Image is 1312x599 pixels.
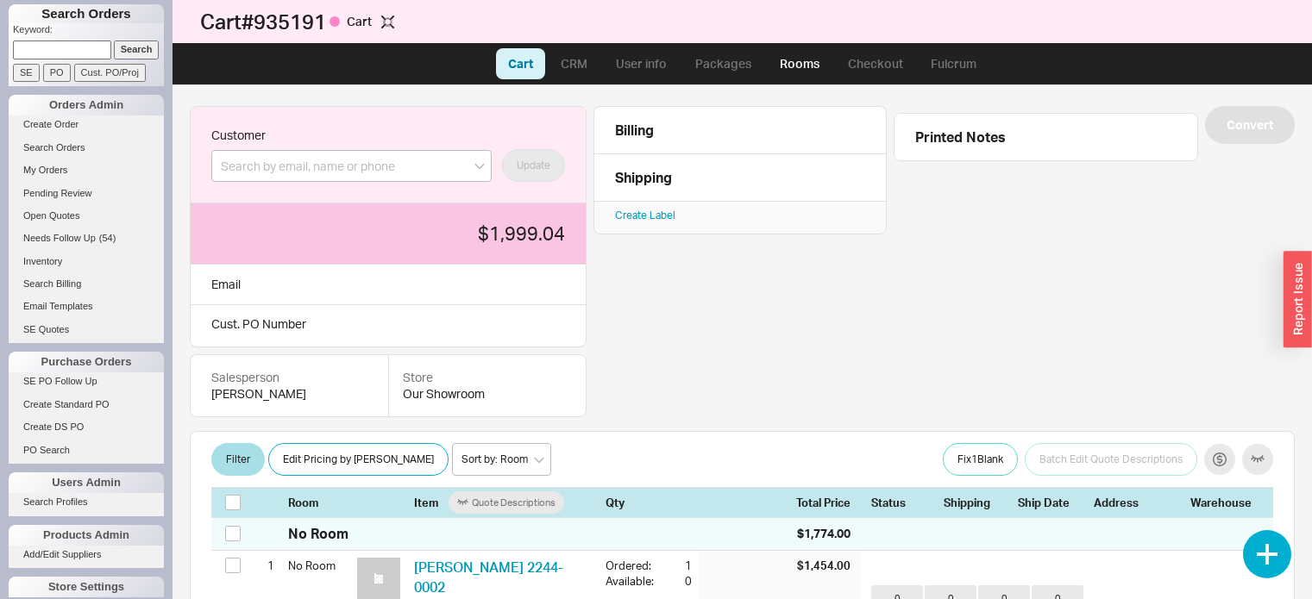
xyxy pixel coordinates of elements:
[797,558,851,573] div: $1,454.00
[449,491,564,514] button: Quote Descriptions
[414,558,563,595] a: [PERSON_NAME] 2244-0002
[1018,495,1083,510] div: Ship Date
[211,385,367,402] div: [PERSON_NAME]
[606,573,661,589] div: Available:
[919,48,989,79] a: Fulcrum
[9,441,164,459] a: PO Search
[517,155,550,176] span: Update
[211,128,266,142] span: Customer
[23,233,96,243] span: Needs Follow Up
[114,41,160,59] input: Search
[606,558,661,573] div: Ordered:
[211,443,265,476] button: Filter
[957,449,1003,470] span: Fix 1 Blank
[915,128,1177,147] div: Printed Notes
[9,275,164,293] a: Search Billing
[288,495,350,510] div: Room
[944,495,1008,510] div: Shipping
[1190,495,1259,510] div: Warehouse
[9,372,164,390] a: SE PO Follow Up
[9,207,164,225] a: Open Quotes
[474,163,485,170] svg: open menu
[1205,106,1295,144] button: Convert
[9,321,164,339] a: SE Quotes
[836,48,915,79] a: Checkout
[9,577,164,597] div: Store Settings
[43,64,71,82] input: PO
[288,551,350,580] div: No Room
[9,418,164,436] a: Create DS PO
[74,64,146,82] input: Cust. PO/Proj
[283,449,434,470] span: Edit Pricing by [PERSON_NAME]
[603,48,680,79] a: User info
[9,297,164,315] a: Email Templates
[796,495,861,510] div: Total Price
[211,150,492,182] input: Search by email, name or phone
[211,275,241,294] div: Email
[9,229,164,247] a: Needs Follow Up(54)
[768,48,832,79] a: Rooms
[211,369,367,386] div: Salesperson
[414,495,599,510] div: Item
[9,161,164,179] a: My Orders
[9,95,164,115] div: Orders Admin
[606,495,692,510] div: Qty
[9,352,164,372] div: Purchase Orders
[9,546,164,564] a: Add/Edit Suppliers
[9,472,164,493] div: Users Admin
[268,443,449,476] button: Edit Pricing by [PERSON_NAME]
[200,9,675,34] h1: Cart # 935191
[9,184,164,203] a: Pending Review
[403,385,572,402] div: Our Showroom
[288,524,348,543] div: No Room
[615,168,684,187] div: Shipping
[661,558,692,573] div: 1
[226,449,250,470] span: Filter
[549,48,600,79] a: CRM
[211,224,565,243] div: $1,999.04
[13,23,164,41] p: Keyword:
[23,188,92,198] span: Pending Review
[253,551,274,580] div: 1
[9,493,164,511] a: Search Profiles
[9,4,164,23] h1: Search Orders
[1094,495,1180,510] div: Address
[190,305,587,347] div: Cust. PO Number
[9,139,164,157] a: Search Orders
[683,48,764,79] a: Packages
[9,396,164,414] a: Create Standard PO
[615,121,684,140] div: Billing
[13,64,40,82] input: SE
[615,209,675,222] a: Create Label
[99,233,116,243] span: ( 54 )
[1227,115,1273,135] span: Convert
[943,443,1018,476] button: Fix1Blank
[502,149,565,182] button: Update
[675,573,692,589] div: 0
[871,495,933,510] div: Status
[1039,449,1183,470] span: Batch Edit Quote Descriptions
[9,525,164,546] div: Products Admin
[1025,443,1197,476] button: Batch Edit Quote Descriptions
[9,115,164,134] a: Create Order
[797,525,851,542] div: $1,774.00
[9,253,164,271] a: Inventory
[496,48,545,79] a: Cart
[403,369,572,386] div: Store
[347,14,374,28] span: Cart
